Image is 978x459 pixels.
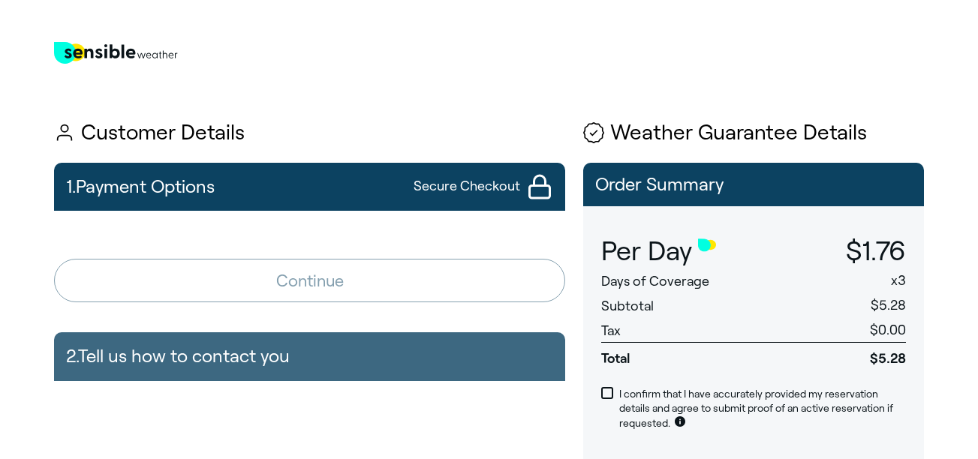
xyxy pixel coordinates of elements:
[798,342,906,367] span: $5.28
[846,236,906,265] span: $1.76
[871,298,906,313] span: $5.28
[595,175,912,194] p: Order Summary
[601,274,709,289] span: Days of Coverage
[601,323,621,338] span: Tax
[54,163,565,211] button: 1.Payment OptionsSecure Checkout
[414,177,520,196] span: Secure Checkout
[54,259,565,302] button: Continue
[583,121,924,145] h1: Weather Guarantee Details
[601,298,654,313] span: Subtotal
[891,273,906,288] span: x 3
[601,342,798,367] span: Total
[601,236,692,266] span: Per Day
[619,387,906,431] p: I confirm that I have accurately provided my reservation details and agree to submit proof of an ...
[870,322,906,337] span: $0.00
[66,169,215,205] h2: 1. Payment Options
[54,121,565,145] h1: Customer Details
